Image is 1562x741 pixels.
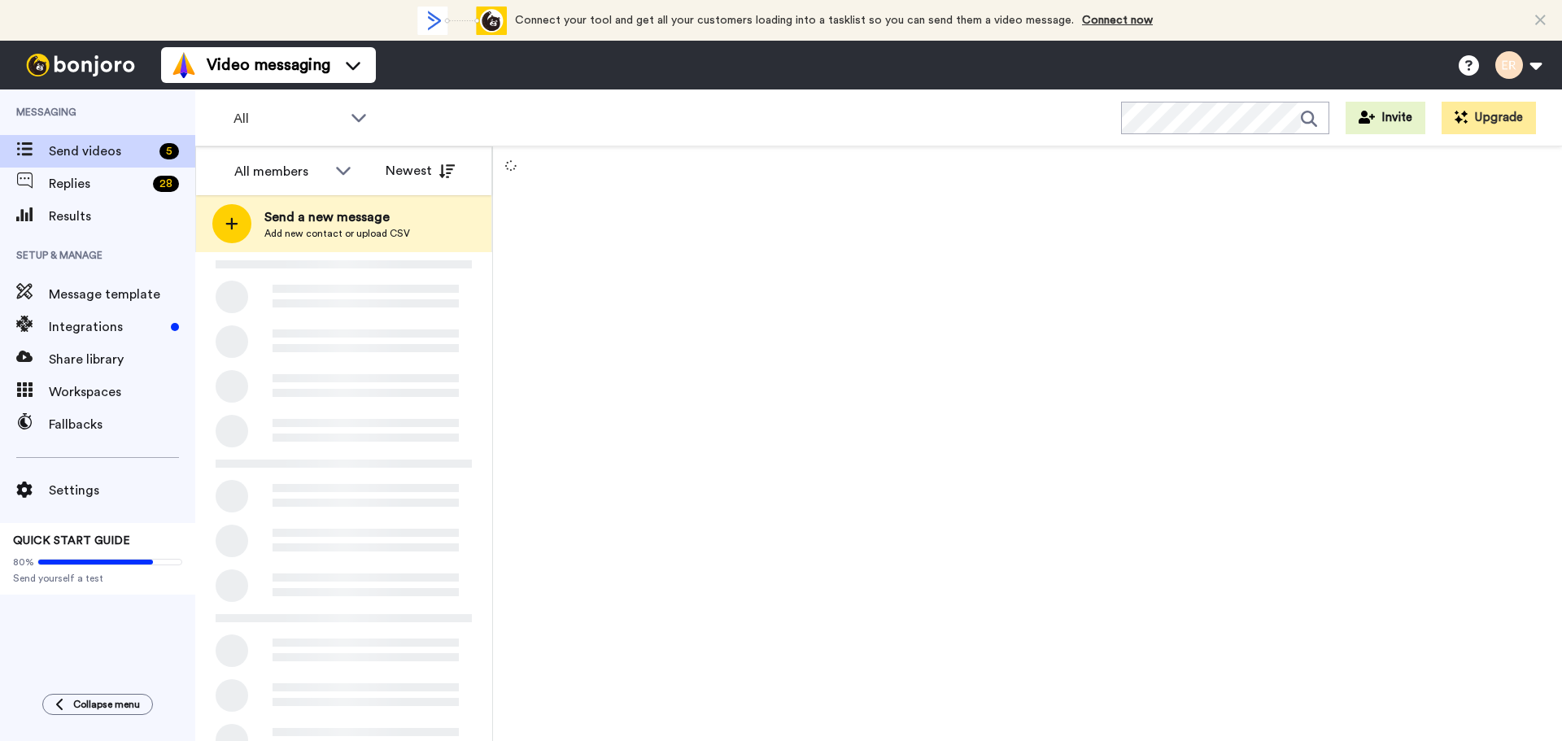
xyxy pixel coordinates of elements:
span: QUICK START GUIDE [13,535,130,547]
span: All [233,109,343,129]
div: All members [234,162,327,181]
span: Settings [49,481,195,500]
div: animation [417,7,507,35]
span: Results [49,207,195,226]
button: Newest [373,155,467,187]
span: Workspaces [49,382,195,402]
button: Invite [1346,102,1425,134]
span: Video messaging [207,54,330,76]
span: 80% [13,556,34,569]
span: Fallbacks [49,415,195,434]
div: 5 [159,143,179,159]
img: bj-logo-header-white.svg [20,54,142,76]
a: Connect now [1082,15,1153,26]
span: Send videos [49,142,153,161]
div: 28 [153,176,179,192]
span: Add new contact or upload CSV [264,227,410,240]
button: Upgrade [1442,102,1536,134]
span: Integrations [49,317,164,337]
span: Send yourself a test [13,572,182,585]
span: Connect your tool and get all your customers loading into a tasklist so you can send them a video... [515,15,1074,26]
img: vm-color.svg [171,52,197,78]
button: Collapse menu [42,694,153,715]
span: Replies [49,174,146,194]
span: Share library [49,350,195,369]
span: Send a new message [264,207,410,227]
span: Collapse menu [73,698,140,711]
span: Message template [49,285,195,304]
